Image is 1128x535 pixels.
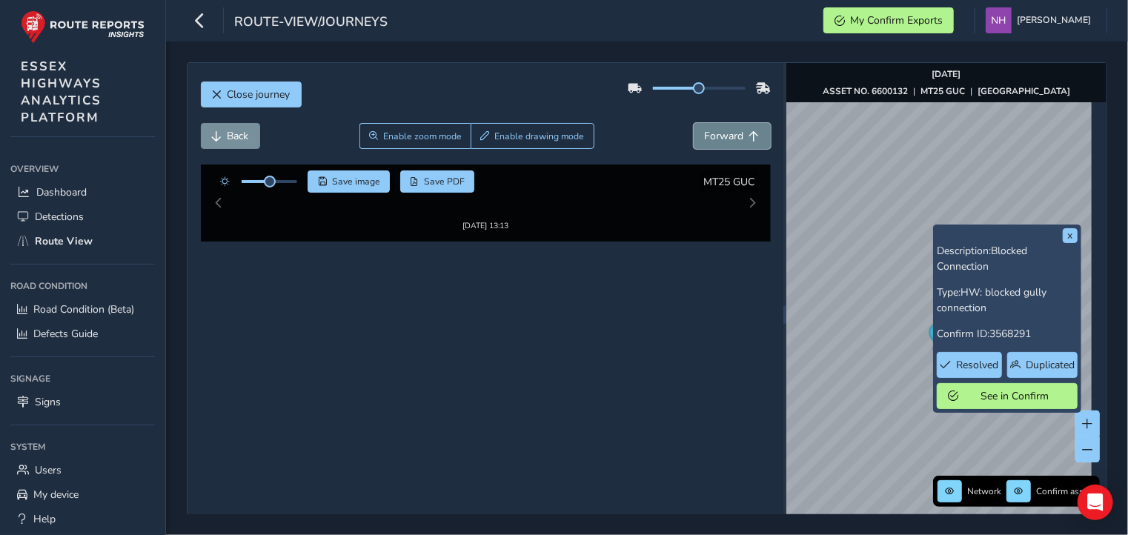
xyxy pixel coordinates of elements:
[383,130,462,142] span: Enable zoom mode
[978,85,1070,97] strong: [GEOGRAPHIC_DATA]
[33,488,79,502] span: My device
[10,482,155,507] a: My device
[1017,7,1091,33] span: [PERSON_NAME]
[36,185,87,199] span: Dashboard
[21,58,102,126] span: ESSEX HIGHWAYS ANALYTICS PLATFORM
[823,85,1070,97] div: | |
[937,285,1046,315] span: HW: blocked gully connection
[228,129,249,143] span: Back
[10,158,155,180] div: Overview
[823,85,908,97] strong: ASSET NO. 6600132
[929,323,949,353] div: Map marker
[10,390,155,414] a: Signs
[10,322,155,346] a: Defects Guide
[440,189,531,203] img: Thumbnail frame
[10,507,155,531] a: Help
[424,176,465,187] span: Save PDF
[494,130,584,142] span: Enable drawing mode
[33,327,98,341] span: Defects Guide
[1007,352,1077,378] button: Duplicated
[986,7,1096,33] button: [PERSON_NAME]
[10,275,155,297] div: Road Condition
[33,302,134,316] span: Road Condition (Beta)
[201,123,260,149] button: Back
[1036,485,1095,497] span: Confirm assets
[35,463,62,477] span: Users
[10,180,155,205] a: Dashboard
[1078,485,1113,520] div: Open Intercom Messenger
[705,129,744,143] span: Forward
[228,87,291,102] span: Close journey
[850,13,943,27] span: My Confirm Exports
[10,205,155,229] a: Detections
[963,389,1066,403] span: See in Confirm
[937,244,1027,273] span: Blocked Connection
[1063,228,1078,243] button: x
[35,210,84,224] span: Detections
[957,358,999,372] span: Resolved
[440,203,531,214] div: [DATE] 13:13
[332,176,380,187] span: Save image
[10,297,155,322] a: Road Condition (Beta)
[21,10,145,44] img: rr logo
[937,326,1078,342] p: Confirm ID:
[704,175,755,189] span: MT25 GUC
[932,68,961,80] strong: [DATE]
[10,458,155,482] a: Users
[986,7,1012,33] img: diamond-layout
[33,512,56,526] span: Help
[920,85,965,97] strong: MT25 GUC
[10,229,155,253] a: Route View
[471,123,594,149] button: Draw
[937,285,1078,316] p: Type:
[35,234,93,248] span: Route View
[937,383,1078,409] button: See in Confirm
[937,352,1003,378] button: Resolved
[694,123,771,149] button: Forward
[359,123,471,149] button: Zoom
[400,170,475,193] button: PDF
[10,436,155,458] div: System
[1026,358,1075,372] span: Duplicated
[234,13,388,33] span: route-view/journeys
[308,170,390,193] button: Save
[201,82,302,107] button: Close journey
[10,368,155,390] div: Signage
[967,485,1001,497] span: Network
[823,7,954,33] button: My Confirm Exports
[35,395,61,409] span: Signs
[989,327,1031,341] span: 3568291
[937,243,1078,274] p: Description:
